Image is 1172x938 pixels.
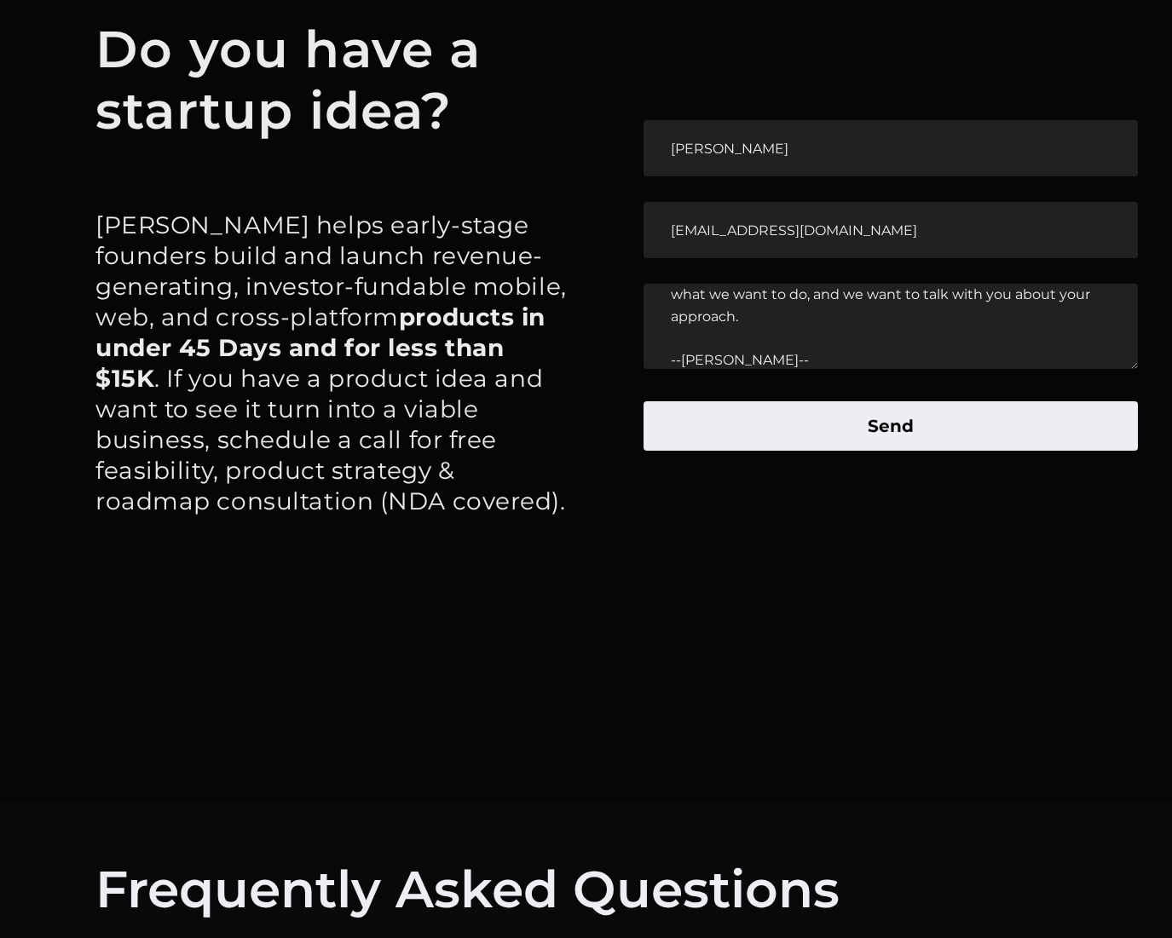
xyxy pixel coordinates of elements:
[95,302,546,393] strong: products in under 45 Days and for less than $15K
[644,401,1138,451] button: Send
[95,856,1077,923] h1: Frequently Asked Questions
[644,120,1138,176] input: Your Name
[644,202,1138,258] input: Your Email
[95,210,575,516] p: [PERSON_NAME] helps early-stage founders build and launch revenue-generating, investor-fundable m...
[95,19,575,141] h1: Do you have a startup idea?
